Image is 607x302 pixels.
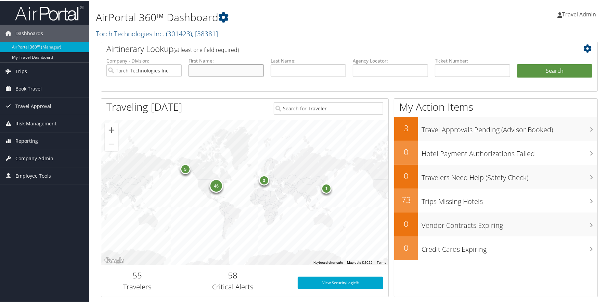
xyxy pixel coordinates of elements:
[15,114,56,132] span: Risk Management
[394,188,597,212] a: 73Trips Missing Hotels
[394,236,597,260] a: 0Credit Cards Expiring
[106,269,168,280] h2: 55
[394,164,597,188] a: 0Travelers Need Help (Safety Check)
[394,169,418,181] h2: 0
[210,178,223,192] div: 46
[435,57,510,64] label: Ticket Number:
[103,256,126,264] a: Open this area in Google Maps (opens a new window)
[106,99,182,113] h1: Traveling [DATE]
[15,167,51,184] span: Employee Tools
[394,212,597,236] a: 0Vendor Contracts Expiring
[96,28,218,38] a: Torch Technologies Inc.
[353,57,428,64] label: Agency Locator:
[394,146,418,157] h2: 0
[166,28,192,38] span: ( 301423 )
[192,28,218,38] span: , [ 38381 ]
[173,45,239,53] span: (at least one field required)
[422,145,597,158] h3: Hotel Payment Authorizations Failed
[15,149,53,166] span: Company Admin
[180,163,191,174] div: 5
[15,24,43,41] span: Dashboards
[422,241,597,253] h3: Credit Cards Expiring
[394,193,418,205] h2: 73
[394,99,597,113] h1: My Action Items
[422,217,597,230] h3: Vendor Contracts Expiring
[422,169,597,182] h3: Travelers Need Help (Safety Check)
[394,217,418,229] h2: 0
[105,137,118,150] button: Zoom out
[422,193,597,206] h3: Trips Missing Hotels
[15,62,27,79] span: Trips
[96,10,434,24] h1: AirPortal 360™ Dashboard
[313,260,343,264] button: Keyboard shortcuts
[377,260,386,264] a: Terms (opens in new tab)
[15,132,38,149] span: Reporting
[394,122,418,133] h2: 3
[557,3,603,24] a: Travel Admin
[15,80,42,97] span: Book Travel
[298,276,383,288] a: View SecurityLogic®
[347,260,373,264] span: Map data ©2025
[106,57,182,64] label: Company - Division:
[394,241,418,253] h2: 0
[15,4,83,20] img: airportal-logo.png
[105,123,118,136] button: Zoom in
[321,183,332,193] div: 1
[259,174,269,184] div: 3
[562,10,596,17] span: Travel Admin
[178,269,287,280] h2: 58
[106,282,168,291] h3: Travelers
[394,116,597,140] a: 3Travel Approvals Pending (Advisor Booked)
[394,140,597,164] a: 0Hotel Payment Authorizations Failed
[422,121,597,134] h3: Travel Approvals Pending (Advisor Booked)
[189,57,264,64] label: First Name:
[271,57,346,64] label: Last Name:
[106,42,551,54] h2: Airtinerary Lookup
[178,282,287,291] h3: Critical Alerts
[15,97,51,114] span: Travel Approval
[517,64,592,77] button: Search
[274,101,383,114] input: Search for Traveler
[103,256,126,264] img: Google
